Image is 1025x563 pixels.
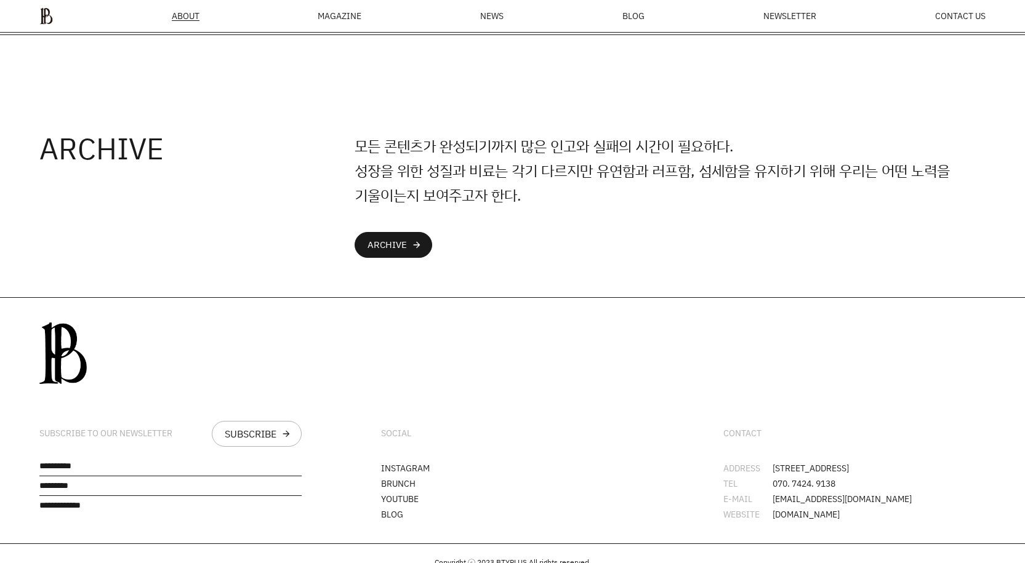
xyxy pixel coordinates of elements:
a: BLOG [381,508,403,520]
a: NEWSLETTER [763,12,816,20]
h4: ARCHIVE [39,134,355,163]
div: E-MAIL [723,495,773,503]
a: CONTACT US [935,12,986,20]
div: ADDRESS [723,464,773,473]
img: 0afca24db3087.png [39,322,87,384]
a: YOUTUBE [381,493,419,505]
div: arrow_forward [281,429,291,439]
img: ba379d5522eb3.png [39,7,53,25]
p: 모든 콘텐츠가 완성되기까지 많은 인고와 실패의 시간이 필요하다. 성장을 위한 성질과 비료는 각기 다르지만 유연함과 러프함, 섬세함을 유지하기 위해 우리는 어떤 노력을 기울이는... [355,134,986,207]
div: MAGAZINE [318,12,361,20]
span: ABOUT [172,12,199,20]
a: BRUNCH [381,477,416,489]
div: TEL [723,479,773,488]
a: ABOUT [172,12,199,21]
span: [EMAIL_ADDRESS][DOMAIN_NAME] [773,495,912,503]
span: 070. 7424. 9138 [773,479,835,488]
a: ARCHIVEarrow_forward [355,232,432,258]
div: SUBSCRIBE [225,429,276,439]
a: NEWS [480,12,504,20]
div: ARCHIVE [368,240,407,250]
div: arrow_forward [412,240,422,250]
div: SUBSCRIBE TO OUR NEWSLETTER [39,428,172,439]
span: [DOMAIN_NAME] [773,510,840,519]
div: WEBSITE [723,510,773,519]
div: CONTACT [723,428,762,439]
li: [STREET_ADDRESS] [723,464,986,473]
a: BLOG [622,12,645,20]
a: INSTAGRAM [381,462,430,474]
div: SOCIAL [381,428,411,439]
